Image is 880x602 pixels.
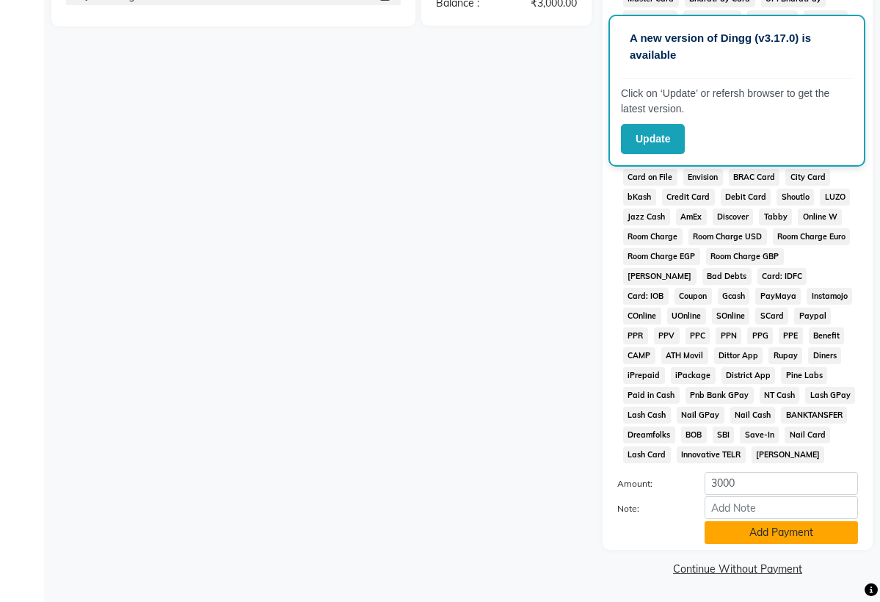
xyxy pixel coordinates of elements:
[809,327,845,344] span: Benefit
[805,387,855,404] span: Lash GPay
[706,248,784,265] span: Room Charge GBP
[688,228,767,245] span: Room Charge USD
[677,446,746,463] span: Innovative TELR
[794,308,831,324] span: Paypal
[760,387,800,404] span: NT Cash
[623,189,656,206] span: bKash
[606,477,694,490] label: Amount:
[623,427,675,443] span: Dreamfolks
[662,189,715,206] span: Credit Card
[623,288,669,305] span: Card: IOB
[674,288,712,305] span: Coupon
[713,208,754,225] span: Discover
[606,562,870,577] a: Continue Without Payment
[676,208,707,225] span: AmEx
[623,308,661,324] span: COnline
[623,228,683,245] span: Room Charge
[705,472,858,495] input: Amount
[759,208,792,225] span: Tabby
[623,10,677,27] span: Other Cards
[621,86,853,117] p: Click on ‘Update’ or refersh browser to get the latest version.
[630,30,844,63] p: A new version of Dingg (v3.17.0) is available
[807,288,852,305] span: Instamojo
[671,367,716,384] span: iPackage
[623,268,697,285] span: [PERSON_NAME]
[740,427,779,443] span: Save-In
[623,387,680,404] span: Paid in Cash
[747,327,773,344] span: PPG
[623,208,670,225] span: Jazz Cash
[677,407,724,424] span: Nail GPay
[623,248,700,265] span: Room Charge EGP
[755,308,788,324] span: SCard
[714,347,763,364] span: Dittor App
[757,268,807,285] span: Card: IDFC
[683,10,741,27] span: Juice by MCB
[621,124,685,154] button: Update
[721,189,771,206] span: Debit Card
[718,288,750,305] span: Gcash
[702,268,752,285] span: Bad Debts
[606,502,694,515] label: Note:
[716,327,741,344] span: PPN
[730,407,776,424] span: Nail Cash
[820,189,850,206] span: LUZO
[779,327,803,344] span: PPE
[623,347,655,364] span: CAMP
[768,347,802,364] span: Rupay
[785,169,830,186] span: City Card
[804,10,848,27] span: MariDeal
[785,427,830,443] span: Nail Card
[661,347,708,364] span: ATH Movil
[623,327,648,344] span: PPR
[623,169,677,186] span: Card on File
[729,169,780,186] span: BRAC Card
[752,446,825,463] span: [PERSON_NAME]
[721,367,776,384] span: District App
[623,446,671,463] span: Lash Card
[773,228,851,245] span: Room Charge Euro
[755,288,801,305] span: PayMaya
[705,496,858,519] input: Add Note
[781,407,847,424] span: BANKTANSFER
[781,367,827,384] span: Pine Labs
[712,308,750,324] span: SOnline
[747,10,799,27] span: MyT Money
[705,521,858,544] button: Add Payment
[681,427,707,443] span: BOB
[808,347,841,364] span: Diners
[686,327,710,344] span: PPC
[777,189,814,206] span: Shoutlo
[667,308,706,324] span: UOnline
[686,387,754,404] span: Pnb Bank GPay
[623,407,671,424] span: Lash Cash
[683,169,723,186] span: Envision
[713,427,735,443] span: SBI
[623,367,665,384] span: iPrepaid
[654,327,680,344] span: PPV
[798,208,842,225] span: Online W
